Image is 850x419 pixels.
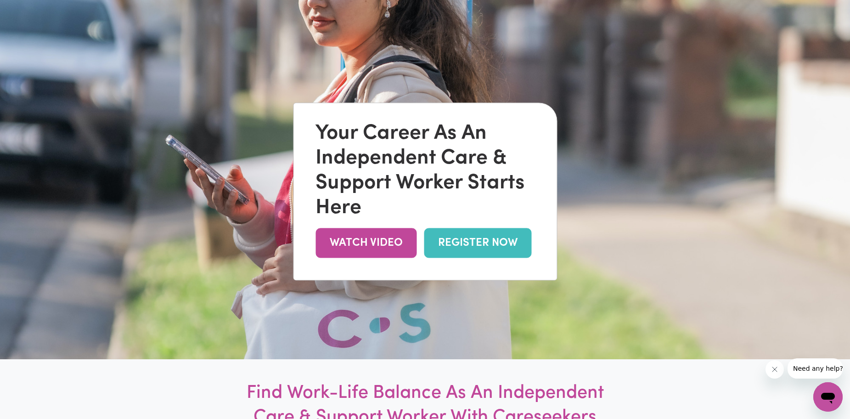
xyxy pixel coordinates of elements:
iframe: Message from company [788,358,843,379]
a: WATCH VIDEO [315,228,417,258]
div: Your Career As An Independent Care & Support Worker Starts Here [315,122,535,221]
span: Need any help? [6,6,56,14]
a: REGISTER NOW [424,228,531,258]
iframe: Close message [766,360,784,379]
iframe: Button to launch messaging window [813,382,843,412]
